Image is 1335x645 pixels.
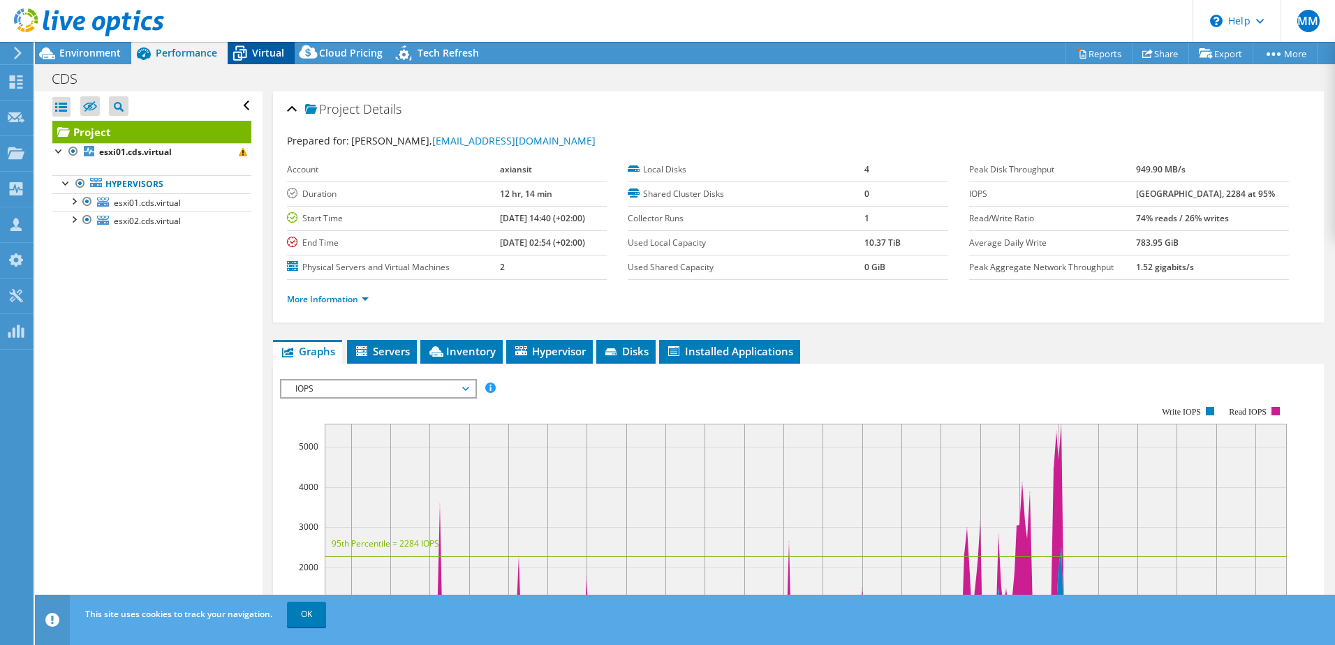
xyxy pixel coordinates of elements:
[252,46,284,59] span: Virtual
[864,261,885,273] b: 0 GiB
[1297,10,1320,32] span: MM
[500,163,532,175] b: axiansit
[299,521,318,533] text: 3000
[59,46,121,59] span: Environment
[603,344,649,358] span: Disks
[1162,407,1201,417] text: Write IOPS
[299,440,318,452] text: 5000
[287,602,326,627] a: OK
[864,212,869,224] b: 1
[52,175,251,193] a: Hypervisors
[1136,188,1275,200] b: [GEOGRAPHIC_DATA], 2284 at 95%
[969,236,1136,250] label: Average Daily Write
[1210,15,1223,27] svg: \n
[1065,43,1133,64] a: Reports
[969,212,1136,225] label: Read/Write Ratio
[1188,43,1253,64] a: Export
[864,188,869,200] b: 0
[363,101,401,117] span: Details
[288,380,468,397] span: IOPS
[287,187,500,201] label: Duration
[287,212,500,225] label: Start Time
[432,134,596,147] a: [EMAIL_ADDRESS][DOMAIN_NAME]
[500,188,552,200] b: 12 hr, 14 min
[628,163,864,177] label: Local Disks
[500,237,585,249] b: [DATE] 02:54 (+02:00)
[156,46,217,59] span: Performance
[864,237,901,249] b: 10.37 TiB
[354,344,410,358] span: Servers
[114,215,181,227] span: esxi02.cds.virtual
[628,236,864,250] label: Used Local Capacity
[1136,212,1229,224] b: 74% reads / 26% writes
[969,163,1136,177] label: Peak Disk Throughput
[628,212,864,225] label: Collector Runs
[287,163,500,177] label: Account
[418,46,479,59] span: Tech Refresh
[1136,261,1194,273] b: 1.52 gigabits/s
[287,293,369,305] a: More Information
[52,193,251,212] a: esxi01.cds.virtual
[332,537,439,549] text: 95th Percentile = 2284 IOPS
[1136,163,1186,175] b: 949.90 MB/s
[99,146,172,158] b: esxi01.cds.virtual
[299,561,318,573] text: 2000
[500,212,585,224] b: [DATE] 14:40 (+02:00)
[287,260,500,274] label: Physical Servers and Virtual Machines
[280,344,335,358] span: Graphs
[45,71,99,87] h1: CDS
[628,187,864,201] label: Shared Cluster Disks
[52,121,251,143] a: Project
[351,134,596,147] span: [PERSON_NAME],
[1253,43,1318,64] a: More
[85,608,272,620] span: This site uses cookies to track your navigation.
[427,344,496,358] span: Inventory
[864,163,869,175] b: 4
[287,236,500,250] label: End Time
[628,260,864,274] label: Used Shared Capacity
[1229,407,1267,417] text: Read IOPS
[52,143,251,161] a: esxi01.cds.virtual
[305,103,360,117] span: Project
[666,344,793,358] span: Installed Applications
[299,481,318,493] text: 4000
[500,261,505,273] b: 2
[287,134,349,147] label: Prepared for:
[319,46,383,59] span: Cloud Pricing
[969,187,1136,201] label: IOPS
[114,197,181,209] span: esxi01.cds.virtual
[1132,43,1189,64] a: Share
[513,344,586,358] span: Hypervisor
[1136,237,1179,249] b: 783.95 GiB
[52,212,251,230] a: esxi02.cds.virtual
[969,260,1136,274] label: Peak Aggregate Network Throughput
